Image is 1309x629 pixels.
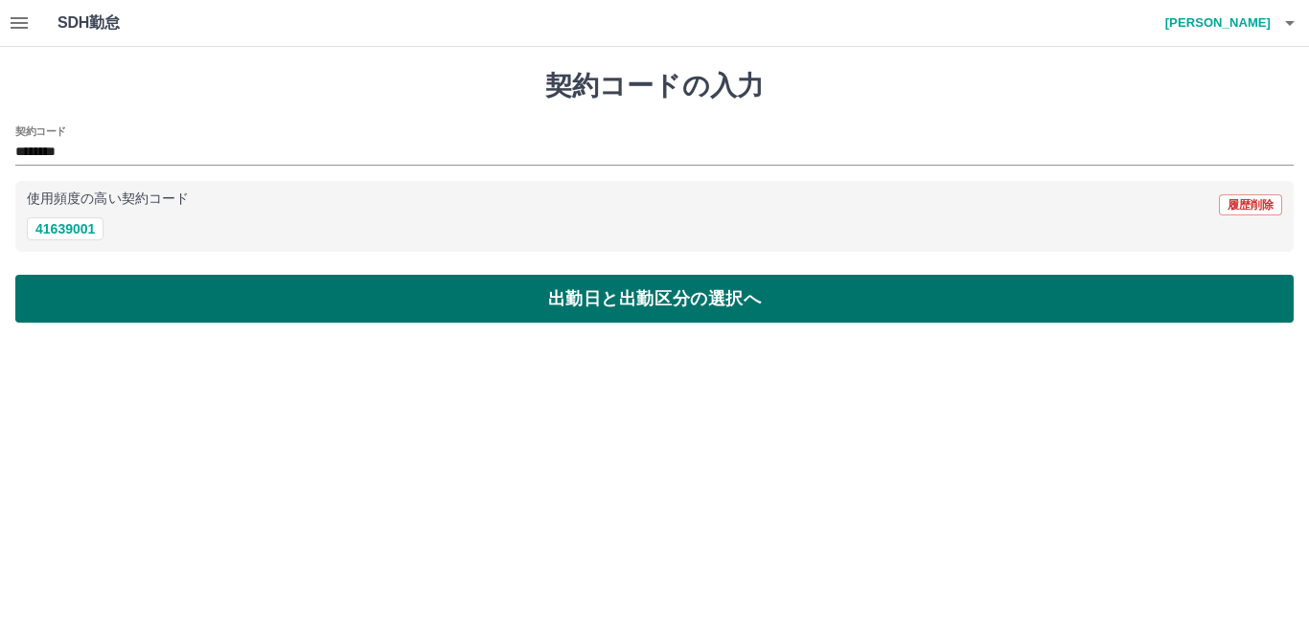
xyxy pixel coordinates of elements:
h1: 契約コードの入力 [15,70,1294,102]
button: 出勤日と出勤区分の選択へ [15,275,1294,323]
h2: 契約コード [15,124,66,139]
p: 使用頻度の高い契約コード [27,192,189,206]
button: 41639001 [27,217,103,240]
button: 履歴削除 [1219,194,1282,215]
